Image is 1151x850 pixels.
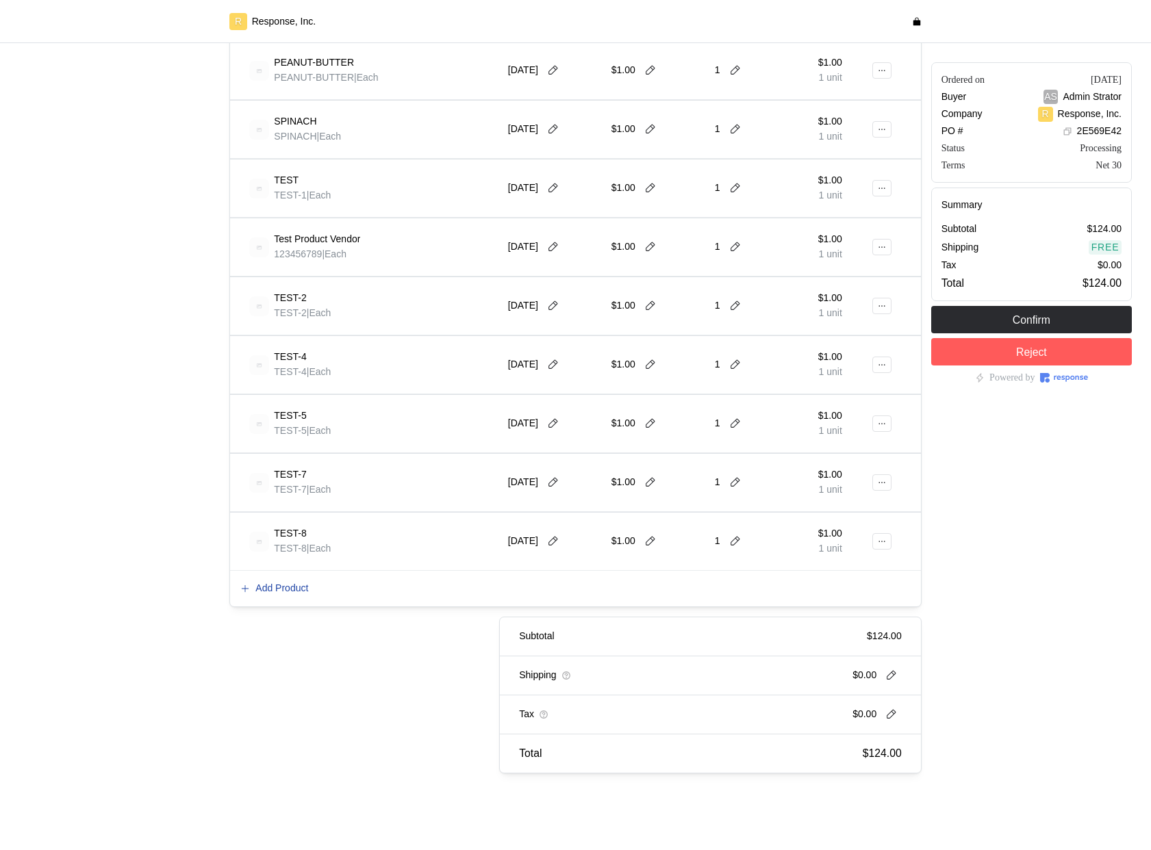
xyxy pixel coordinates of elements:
span: 123456789 [274,248,322,259]
img: svg%3e [249,414,269,434]
span: | Each [307,307,331,318]
p: R [235,14,242,29]
span: | Each [307,190,331,201]
p: $1.00 [611,298,635,313]
div: Status [941,141,965,155]
img: svg%3e [249,61,269,81]
div: Net 30 [1096,158,1122,172]
span: TEST-2 [274,307,306,318]
p: $1.00 [611,240,635,255]
button: Reject [931,338,1132,365]
p: $124.00 [867,629,902,644]
p: Add Product [255,581,308,596]
p: [DATE] [508,122,538,137]
p: $0.00 [1098,258,1122,273]
p: $1.00 [611,357,635,372]
p: 1 unit [818,70,842,86]
p: [DATE] [508,63,538,78]
p: $124.00 [863,745,902,762]
p: Tax [519,707,534,722]
p: 1 [715,240,720,255]
p: Shipping [941,240,979,255]
p: 1 [715,416,720,431]
p: $124.00 [1087,222,1122,237]
p: $1.00 [818,55,842,70]
img: svg%3e [249,179,269,198]
p: $1.00 [818,467,842,482]
p: TEST-4 [274,350,306,365]
p: Reject [1016,344,1047,361]
p: [DATE] [508,298,538,313]
p: $1.00 [611,534,635,549]
p: Subtotal [519,629,554,644]
p: $1.00 [818,526,842,541]
p: $1.00 [818,291,842,306]
p: Confirm [1013,311,1050,329]
p: 1 [715,534,720,549]
p: $124.00 [1083,274,1122,292]
div: Ordered on [941,73,985,87]
p: Shipping [519,668,557,683]
p: Powered by [989,370,1035,385]
p: Test Product Vendor [274,232,360,247]
p: 1 unit [818,482,842,498]
p: $1.00 [611,63,635,78]
p: TEST-2 [274,291,306,306]
span: | Each [317,131,342,142]
p: 1 unit [818,188,842,203]
span: TEST-4 [274,366,306,377]
span: PEANUT-BUTTER [274,72,354,83]
span: | Each [354,72,379,83]
span: SPINACH [274,131,316,142]
p: Tax [941,258,957,273]
p: $1.00 [818,114,842,129]
p: 1 [715,357,720,372]
p: 1 [715,63,720,78]
p: $1.00 [818,350,842,365]
img: svg%3e [249,355,269,375]
img: svg%3e [249,120,269,140]
p: Company [941,107,983,122]
div: [DATE] [1091,73,1122,87]
img: svg%3e [249,532,269,552]
p: 1 unit [818,306,842,321]
p: Total [519,745,542,762]
p: Response, Inc. [252,14,316,29]
span: TEST-7 [274,484,306,495]
p: 1 unit [818,129,842,144]
span: | Each [307,425,331,436]
p: $1.00 [611,122,635,137]
p: 1 unit [818,365,842,380]
img: svg%3e [249,473,269,493]
p: Response, Inc. [1058,107,1122,122]
p: Total [941,274,964,292]
button: Add Product [240,580,309,597]
p: [DATE] [508,475,538,490]
p: $1.00 [818,173,842,188]
h5: Summary [941,198,1122,212]
p: 2E569E42 [1077,124,1122,139]
p: [DATE] [508,240,538,255]
p: 1 [715,181,720,196]
p: $0.00 [852,668,876,683]
p: 1 [715,298,720,313]
p: Buyer [941,90,967,105]
p: $1.00 [611,181,635,196]
p: TEST-8 [274,526,306,541]
p: [DATE] [508,534,538,549]
span: | Each [322,248,346,259]
p: Subtotal [941,222,976,237]
div: Terms [941,158,965,172]
p: [DATE] [508,416,538,431]
p: 1 unit [818,424,842,439]
button: Confirm [931,306,1132,333]
div: Processing [1080,141,1122,155]
p: PEANUT-BUTTER [274,55,354,70]
span: TEST-1 [274,190,306,201]
p: [DATE] [508,181,538,196]
span: | Each [307,366,331,377]
p: Admin Strator [1063,90,1122,105]
p: TEST [274,173,299,188]
img: Response Logo [1040,373,1088,383]
p: TEST-5 [274,409,306,424]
